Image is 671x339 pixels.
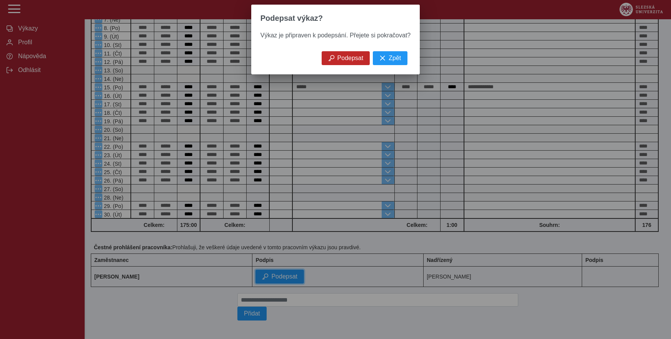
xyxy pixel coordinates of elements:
[322,51,370,65] button: Podepsat
[337,55,364,62] span: Podepsat
[260,32,411,39] span: Výkaz je připraven k podepsání. Přejete si pokračovat?
[373,51,407,65] button: Zpět
[389,55,401,62] span: Zpět
[260,14,323,23] span: Podepsat výkaz?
